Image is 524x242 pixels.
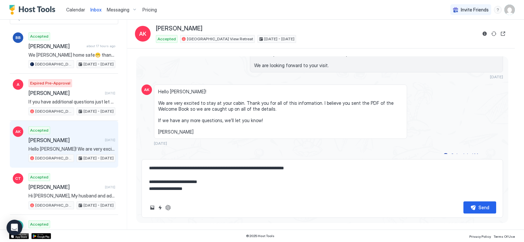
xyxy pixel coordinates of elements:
[490,74,503,79] span: [DATE]
[187,36,253,42] span: [GEOGRAPHIC_DATA] View Retreat
[461,7,489,13] span: Invite Friends
[451,152,496,159] div: Scheduled Messages
[158,36,176,42] span: Accepted
[442,151,503,160] button: Scheduled Messages
[139,30,146,38] span: AK
[90,7,102,12] span: Inbox
[31,233,51,239] a: Google Play Store
[246,234,274,238] span: © 2025 Host Tools
[478,204,489,211] div: Send
[148,204,156,212] button: Upload image
[30,174,48,180] span: Accepted
[481,30,489,38] button: Reservation information
[28,52,115,58] span: We [PERSON_NAME] home safe😁 thank you for a wonderful home and stay❗️
[15,176,21,181] span: CT
[105,91,115,95] span: [DATE]
[28,99,115,105] span: If you have additional questions just let me know. [PERSON_NAME]
[90,6,102,13] a: Inbox
[28,184,102,190] span: [PERSON_NAME]
[35,108,72,114] span: [GEOGRAPHIC_DATA] View Retreat
[164,204,172,212] button: ChatGPT Auto Reply
[28,146,115,152] span: Hello [PERSON_NAME]! We are very excited to stay at your cabin. Thank you for all of this informa...
[17,82,19,87] span: A
[84,108,114,114] span: [DATE] - [DATE]
[494,234,515,238] span: Terms Of Use
[504,5,515,15] div: User profile
[105,138,115,142] span: [DATE]
[30,33,48,39] span: Accepted
[35,202,72,208] span: [GEOGRAPHIC_DATA] View Retreat
[142,7,157,13] span: Pricing
[494,233,515,239] a: Terms Of Use
[105,185,115,189] span: [DATE]
[15,35,21,41] span: BB
[84,61,114,67] span: [DATE] - [DATE]
[154,141,167,146] span: [DATE]
[469,233,491,239] a: Privacy Policy
[35,155,72,161] span: [GEOGRAPHIC_DATA] View Retreat
[30,127,48,133] span: Accepted
[156,25,202,32] span: [PERSON_NAME]
[9,5,58,15] a: Host Tools Logo
[463,201,496,214] button: Send
[66,6,85,13] a: Calendar
[494,6,502,14] div: menu
[66,7,85,12] span: Calendar
[490,30,498,38] button: Sync reservation
[7,220,22,235] div: Open Intercom Messenger
[28,137,102,143] span: [PERSON_NAME]
[107,7,129,13] span: Messaging
[84,155,114,161] span: [DATE] - [DATE]
[30,221,48,227] span: Accepted
[28,90,102,96] span: [PERSON_NAME]
[158,89,403,135] span: Hello [PERSON_NAME]! We are very excited to stay at your cabin. Thank you for all of this informa...
[469,234,491,238] span: Privacy Policy
[144,87,149,93] span: AK
[499,30,507,38] button: Open reservation
[15,129,21,135] span: AK
[84,202,114,208] span: [DATE] - [DATE]
[156,204,164,212] button: Quick reply
[86,44,115,48] span: about 17 hours ago
[28,43,84,49] span: [PERSON_NAME]
[9,233,29,239] a: App Store
[30,80,70,86] span: Expired Pre-Approval
[264,36,294,42] span: [DATE] - [DATE]
[28,193,115,199] span: Hi [PERSON_NAME], My husband and adult son and daughter will be coming from [GEOGRAPHIC_DATA] and...
[35,61,72,67] span: [GEOGRAPHIC_DATA] View Retreat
